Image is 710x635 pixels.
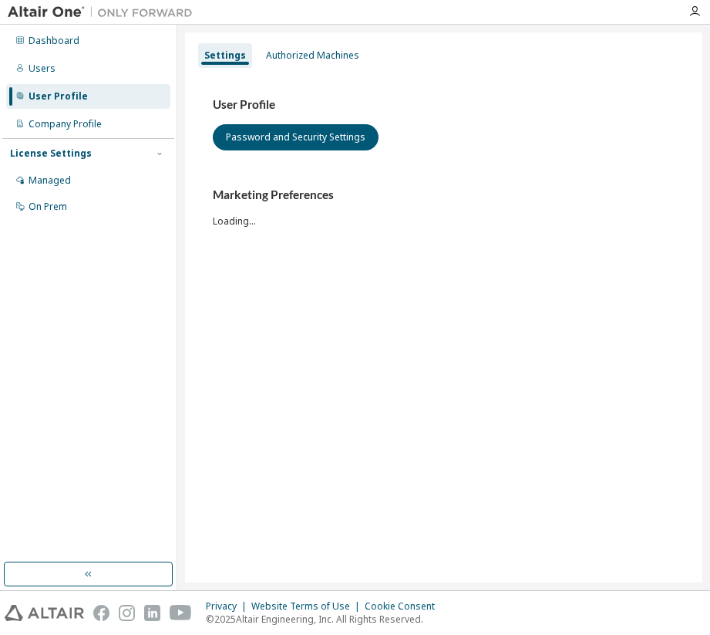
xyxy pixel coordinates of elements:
div: Settings [204,49,246,62]
div: Privacy [206,600,251,613]
div: Company Profile [29,118,102,130]
h3: Marketing Preferences [213,187,675,203]
img: linkedin.svg [144,605,160,621]
img: instagram.svg [119,605,135,621]
h3: User Profile [213,97,675,113]
div: Authorized Machines [266,49,359,62]
div: Cookie Consent [365,600,444,613]
div: On Prem [29,201,67,213]
div: Dashboard [29,35,79,47]
img: facebook.svg [93,605,109,621]
img: Altair One [8,5,200,20]
div: License Settings [10,147,92,160]
div: Website Terms of Use [251,600,365,613]
p: © 2025 Altair Engineering, Inc. All Rights Reserved. [206,613,444,626]
div: User Profile [29,90,88,103]
div: Loading... [213,187,675,227]
img: youtube.svg [170,605,192,621]
div: Users [29,62,56,75]
div: Managed [29,174,71,187]
img: altair_logo.svg [5,605,84,621]
button: Password and Security Settings [213,124,379,150]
